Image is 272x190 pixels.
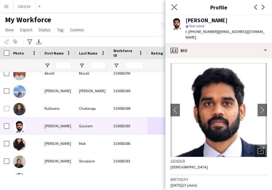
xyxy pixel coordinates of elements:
[13,120,26,133] img: Aditya Singh Gautam
[113,48,136,58] span: Workforce ID
[75,152,110,170] div: Shaqlane
[13,138,26,150] img: Christine Mak
[110,135,147,152] div: 310083386
[41,117,75,135] div: [PERSON_NAME]
[75,170,110,187] div: [PERSON_NAME]
[110,170,147,187] div: 310083382
[55,26,66,34] a: Tag
[41,100,75,117] div: Kutlaono
[125,62,144,69] input: Workforce ID Filter Input
[75,65,110,82] div: Murali
[170,177,267,182] h3: Birthday
[44,63,50,68] button: Open Filter Menu
[13,103,26,115] img: Kutlaono Chabangu
[165,3,272,11] h3: Profile
[113,63,119,68] button: Open Filter Menu
[13,0,36,13] button: 2025/26
[13,68,26,80] img: Akash Murali
[20,27,32,33] span: Export
[186,18,228,23] div: [PERSON_NAME]
[151,51,163,55] span: Rating
[57,27,64,33] span: Tag
[90,62,106,69] input: Last Name Filter Input
[39,27,51,33] span: Status
[110,65,147,82] div: 310083390
[5,27,14,33] span: View
[165,43,272,58] div: Bio
[5,15,51,24] span: My Workforce
[36,26,53,34] a: Status
[170,165,208,169] span: [DEMOGRAPHIC_DATA]
[110,152,147,170] div: 310083381
[170,63,267,157] img: Crew avatar or photo
[56,62,71,69] input: First Name Filter Input
[79,51,97,55] span: Last Name
[41,82,75,99] div: [PERSON_NAME]
[13,51,24,55] span: Photo
[79,63,85,68] button: Open Filter Menu
[186,29,265,40] span: | [EMAIL_ADDRESS][DOMAIN_NAME]
[44,51,64,55] span: First Name
[75,135,110,152] div: Mak
[26,38,34,45] app-action-btn: Advanced filters
[170,158,267,164] h3: Gender
[41,170,75,187] div: [PERSON_NAME]
[170,183,197,187] span: [DATE] (27 years)
[13,85,26,98] img: Anastasia Moore
[3,26,16,34] a: View
[35,38,43,45] app-action-btn: Export XLSX
[13,156,26,168] img: Najma Abdi Shaqlane
[67,26,86,34] a: Comms
[110,82,147,99] div: 310083389
[110,100,147,117] div: 310083388
[75,100,110,117] div: Chabangu
[70,27,84,33] span: Comms
[189,24,204,28] span: Not rated
[254,145,267,157] div: Open photos pop-in
[75,82,110,99] div: [PERSON_NAME]
[4,106,9,111] input: Row Selection is disabled for this row (unchecked)
[110,117,147,135] div: 310083383
[18,26,35,34] a: Export
[41,135,75,152] div: [PERSON_NAME]
[75,117,110,135] div: Gautam
[186,29,218,34] span: t. [PHONE_NUMBER]
[41,65,75,82] div: Akash
[41,152,75,170] div: [PERSON_NAME]
[13,173,26,186] img: Nancy Nancy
